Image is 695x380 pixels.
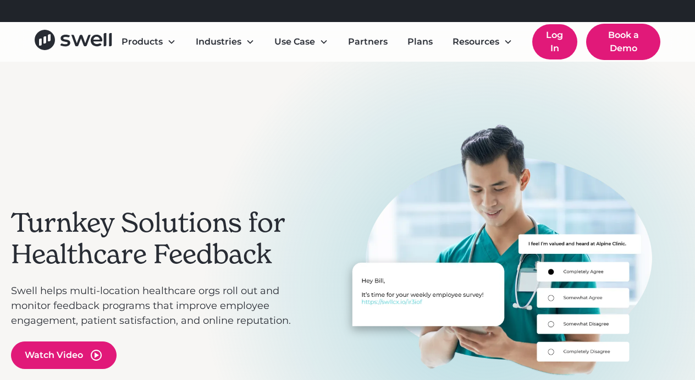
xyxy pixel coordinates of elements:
[339,31,396,53] a: Partners
[25,349,83,362] div: Watch Video
[266,31,337,53] div: Use Case
[586,24,660,60] a: Book a Demo
[399,31,442,53] a: Plans
[274,35,315,48] div: Use Case
[444,31,521,53] div: Resources
[11,284,295,328] p: Swell helps multi-location healthcare orgs roll out and monitor feedback programs that improve em...
[196,35,241,48] div: Industries
[187,31,263,53] div: Industries
[501,261,695,380] iframe: Chat Widget
[122,35,163,48] div: Products
[11,207,295,270] h2: Turnkey Solutions for Healthcare Feedback
[11,341,117,369] a: open lightbox
[113,31,185,53] div: Products
[453,35,499,48] div: Resources
[532,24,578,59] a: Log In
[35,30,112,54] a: home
